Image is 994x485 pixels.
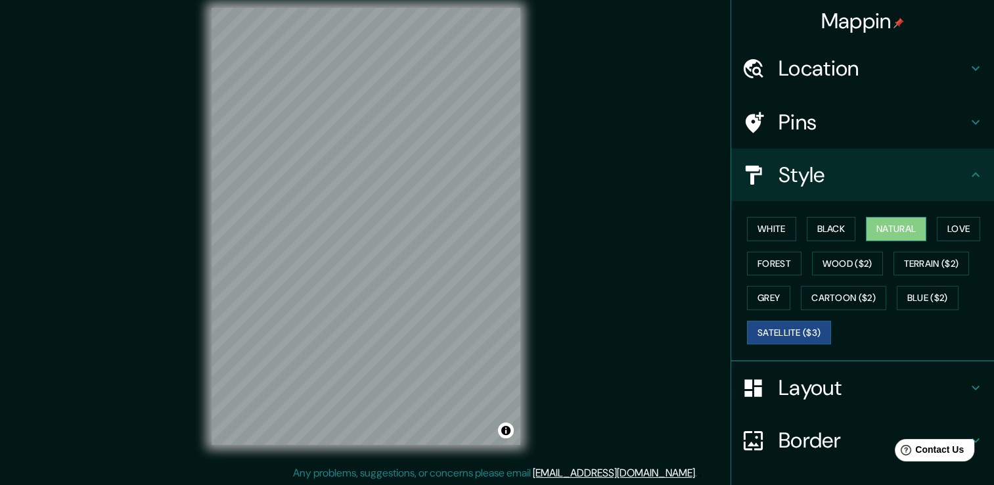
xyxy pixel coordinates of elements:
[731,42,994,95] div: Location
[812,252,883,276] button: Wood ($2)
[731,361,994,414] div: Layout
[533,466,695,480] a: [EMAIL_ADDRESS][DOMAIN_NAME]
[801,286,886,310] button: Cartoon ($2)
[747,286,790,310] button: Grey
[779,162,968,188] h4: Style
[747,321,831,345] button: Satellite ($3)
[779,375,968,401] h4: Layout
[877,434,980,471] iframe: Help widget launcher
[937,217,980,241] button: Love
[731,149,994,201] div: Style
[731,96,994,149] div: Pins
[498,423,514,438] button: Toggle attribution
[747,217,796,241] button: White
[747,252,802,276] button: Forest
[779,427,968,453] h4: Border
[697,465,699,481] div: .
[807,217,856,241] button: Black
[779,55,968,81] h4: Location
[866,217,926,241] button: Natural
[731,414,994,467] div: Border
[779,109,968,135] h4: Pins
[699,465,702,481] div: .
[893,18,904,28] img: pin-icon.png
[897,286,959,310] button: Blue ($2)
[821,8,905,34] h4: Mappin
[893,252,970,276] button: Terrain ($2)
[212,8,520,445] canvas: Map
[293,465,697,481] p: Any problems, suggestions, or concerns please email .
